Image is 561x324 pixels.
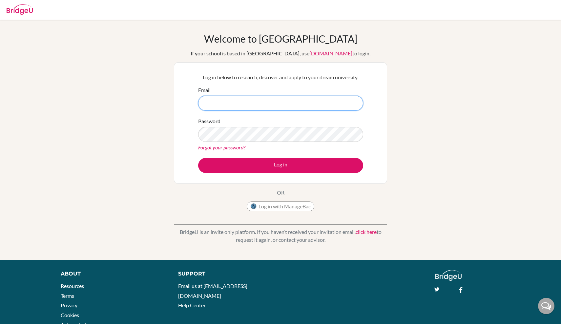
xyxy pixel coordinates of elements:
label: Password [198,117,220,125]
a: Help Center [178,302,206,308]
img: logo_white@2x-f4f0deed5e89b7ecb1c2cc34c3e3d731f90f0f143d5ea2071677605dd97b5244.png [435,270,462,281]
a: Cookies [61,312,79,318]
label: Email [198,86,211,94]
button: Log in [198,158,363,173]
a: Privacy [61,302,77,308]
p: OR [277,189,284,197]
a: [DOMAIN_NAME] [309,50,352,56]
span: Help [15,5,29,10]
a: Forgot your password? [198,144,245,150]
button: Log in with ManageBac [247,201,314,211]
a: click here [356,229,377,235]
a: Terms [61,293,74,299]
a: Email us at [EMAIL_ADDRESS][DOMAIN_NAME] [178,283,247,299]
div: If your school is based in [GEOGRAPHIC_DATA], use to login. [191,49,370,57]
p: BridgeU is an invite only platform. If you haven’t received your invitation email, to request it ... [174,228,387,244]
a: Resources [61,283,84,289]
img: Bridge-U [7,4,33,15]
h1: Welcome to [GEOGRAPHIC_DATA] [204,33,357,45]
p: Log in below to research, discover and apply to your dream university. [198,73,363,81]
div: Support [178,270,273,278]
div: About [61,270,163,278]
